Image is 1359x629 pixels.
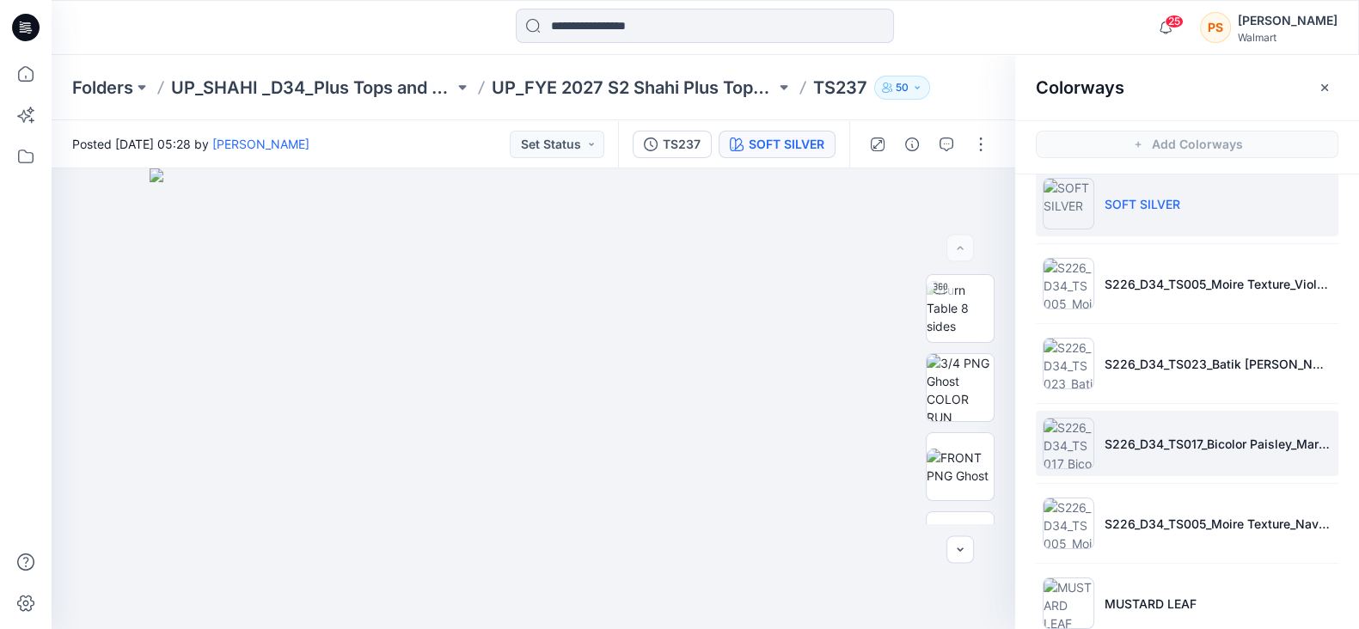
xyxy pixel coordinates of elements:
button: SOFT SILVER [719,131,836,158]
img: SOFT SILVER [1043,178,1094,229]
img: FRONT PNG Ghost [927,449,994,485]
button: Details [898,131,926,158]
img: Turn Table 8 sides [927,281,994,335]
p: 50 [896,78,909,97]
img: S226_D34_TS023_Batik Dotty Floral_Blue Gusto_21.33cm [1043,338,1094,389]
p: TS237 [813,76,867,100]
p: S226_D34_TS005_Moire Texture_Navy Sky_9.14cm [1105,515,1331,533]
img: S226_D34_TS017_Bicolor Paisley_Maroon Supreme_64cm [1043,418,1094,469]
div: SOFT SILVER [749,135,824,154]
span: Posted [DATE] 05:28 by [72,135,309,153]
div: [PERSON_NAME] [1238,10,1338,31]
a: UP_FYE 2027 S2 Shahi Plus Tops and Dress [492,76,774,100]
img: MUSTARD LEAF [1043,577,1094,629]
div: Walmart [1238,31,1338,44]
div: TS237 [663,135,701,154]
button: TS237 [633,131,712,158]
h2: Colorways [1036,77,1124,98]
a: UP_SHAHI _D34_Plus Tops and Dresses [171,76,454,100]
p: S226_D34_TS005_Moire Texture_Violet Surprise_9.14cm [1105,275,1331,293]
a: Folders [72,76,133,100]
p: MUSTARD LEAF [1105,595,1197,613]
button: 50 [874,76,930,100]
span: 25 [1165,15,1184,28]
p: S226_D34_TS017_Bicolor Paisley_Maroon Supreme_64cm [1105,435,1331,453]
img: 3/4 PNG Ghost COLOR RUN [927,354,994,421]
img: S226_D34_TS005_Moire Texture_Violet Surprise_9.14cm [1043,258,1094,309]
img: S226_D34_TS005_Moire Texture_Navy Sky_9.14cm [1043,498,1094,549]
p: S226_D34_TS023_Batik [PERSON_NAME] Floral_Blue Gusto_21.33cm [1105,355,1331,373]
p: SOFT SILVER [1105,195,1180,213]
div: PS [1200,12,1231,43]
img: eyJhbGciOiJIUzI1NiIsImtpZCI6IjAiLCJzbHQiOiJzZXMiLCJ0eXAiOiJKV1QifQ.eyJkYXRhIjp7InR5cGUiOiJzdG9yYW... [150,168,917,629]
a: [PERSON_NAME] [212,137,309,151]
